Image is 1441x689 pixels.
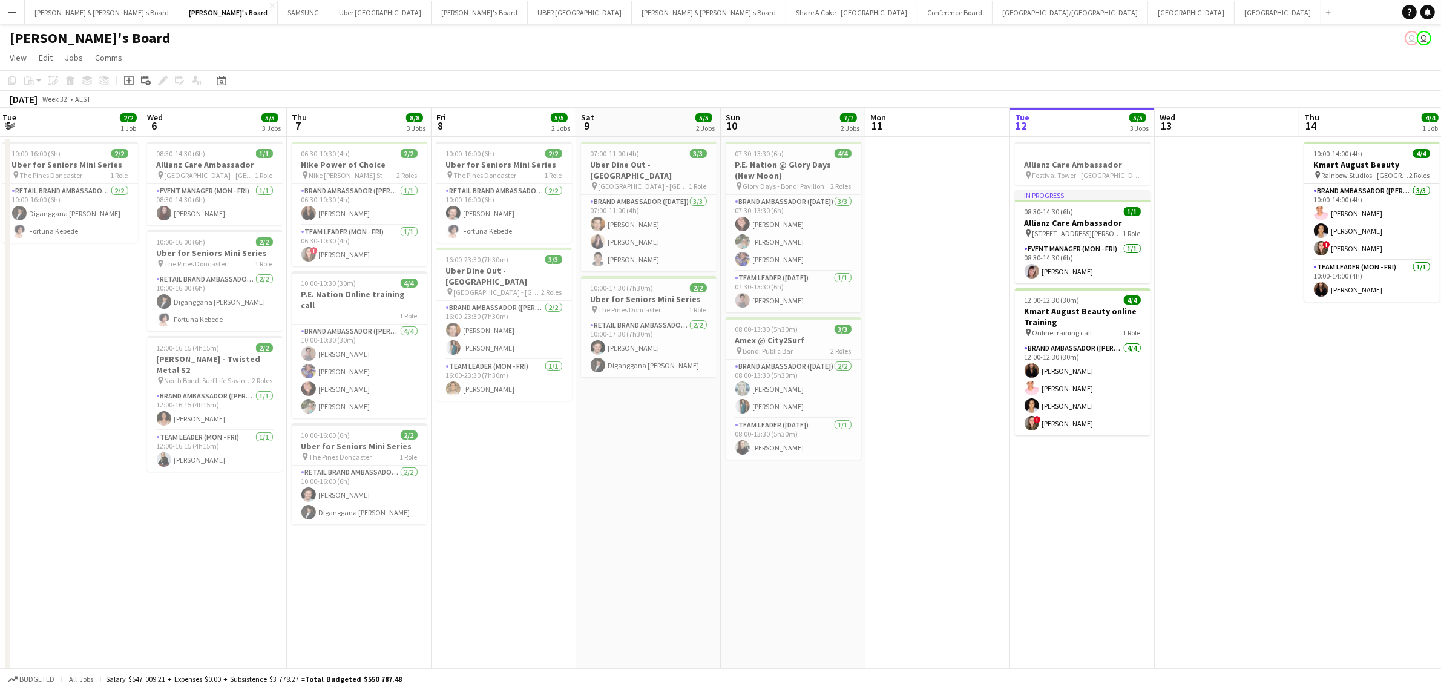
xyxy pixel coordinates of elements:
[10,93,38,105] div: [DATE]
[329,1,432,24] button: Uber [GEOGRAPHIC_DATA]
[90,50,127,65] a: Comms
[40,94,70,104] span: Week 32
[67,674,96,684] span: All jobs
[6,673,56,686] button: Budgeted
[305,674,402,684] span: Total Budgeted $550 787.48
[1235,1,1321,24] button: [GEOGRAPHIC_DATA]
[993,1,1148,24] button: [GEOGRAPHIC_DATA]/[GEOGRAPHIC_DATA]
[1417,31,1431,45] app-user-avatar: Andy Husen
[19,675,54,684] span: Budgeted
[786,1,917,24] button: Share A Coke - [GEOGRAPHIC_DATA]
[917,1,993,24] button: Conference Board
[10,29,171,47] h1: [PERSON_NAME]'s Board
[432,1,528,24] button: [PERSON_NAME]'s Board
[34,50,57,65] a: Edit
[39,52,53,63] span: Edit
[1405,31,1419,45] app-user-avatar: Tennille Moore
[1148,1,1235,24] button: [GEOGRAPHIC_DATA]
[10,52,27,63] span: View
[5,50,31,65] a: View
[25,1,179,24] button: [PERSON_NAME] & [PERSON_NAME]'s Board
[528,1,632,24] button: UBER [GEOGRAPHIC_DATA]
[75,94,91,104] div: AEST
[95,52,122,63] span: Comms
[278,1,329,24] button: SAMSUNG
[106,674,402,684] div: Salary $547 009.21 + Expenses $0.00 + Subsistence $3 778.27 =
[60,50,88,65] a: Jobs
[179,1,278,24] button: [PERSON_NAME]'s Board
[632,1,786,24] button: [PERSON_NAME] & [PERSON_NAME]'s Board
[65,52,83,63] span: Jobs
